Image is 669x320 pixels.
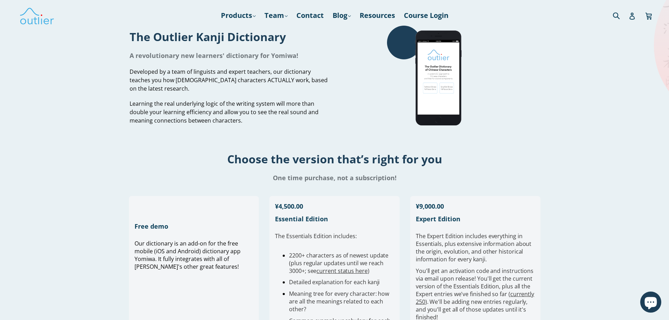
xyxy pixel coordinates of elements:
[289,290,389,313] span: Meaning tree for every character: how are all the meanings related to each other?
[638,292,663,314] inbox-online-store-chat: Shopify online store chat
[135,222,254,230] h3: Free demo
[275,202,303,210] span: ¥4,500.00
[316,267,367,275] a: current status here
[293,9,327,22] a: Contact
[130,29,329,44] h1: The Outlier Kanji Dictionary
[275,215,394,223] h3: Essential Edition
[130,68,328,92] span: Developed by a team of linguists and expert teachers, our dictionary teaches you how [DEMOGRAPHIC...
[217,9,259,22] a: Products
[416,202,444,210] span: ¥9,000.00
[289,278,380,286] span: Detailed explanation for each kanji
[19,5,54,26] img: Outlier Linguistics
[289,252,388,275] span: 2200+ characters as of newest update (plus regular updates until we reach 3000+; see )
[611,8,630,22] input: Search
[135,240,241,270] span: Our dictionary is an add-on for the free mobile (iOS and Android) dictionary app Yomiwa. It fully...
[416,215,535,223] h3: Expert Edition
[400,9,452,22] a: Course Login
[130,100,319,124] span: Learning the real underlying logic of the writing system will more than double your learning effi...
[416,232,492,240] span: The Expert Edition includes e
[416,232,531,263] span: verything in Essentials, plus extensive information about the origin, evolution, and other histor...
[275,232,356,240] span: The Essentials Edition includes:
[416,290,534,306] a: currently 250
[261,9,291,22] a: Team
[130,51,329,60] h1: A revolutionary new learners' dictionary for Yomiwa!
[329,9,354,22] a: Blog
[356,9,399,22] a: Resources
